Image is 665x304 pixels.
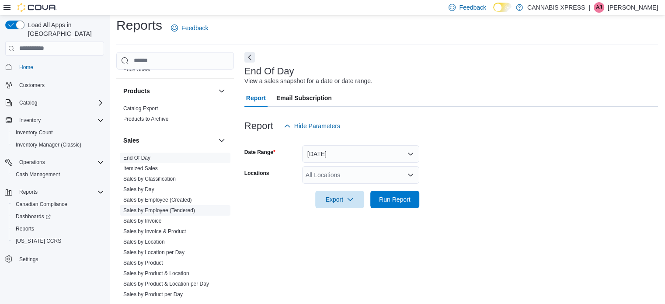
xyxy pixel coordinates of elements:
[19,64,33,71] span: Home
[9,168,108,181] button: Cash Management
[244,121,273,131] h3: Report
[302,145,419,163] button: [DATE]
[244,66,294,77] h3: End Of Day
[123,249,185,255] a: Sales by Location per Day
[596,2,602,13] span: AJ
[12,211,104,222] span: Dashboards
[2,156,108,168] button: Operations
[116,17,162,34] h1: Reports
[2,79,108,91] button: Customers
[493,3,512,12] input: Dark Mode
[294,122,340,130] span: Hide Parameters
[16,201,67,208] span: Canadian Compliance
[16,187,104,197] span: Reports
[216,135,227,146] button: Sales
[123,115,168,122] span: Products to Archive
[123,218,161,224] a: Sales by Invoice
[16,254,42,265] a: Settings
[123,105,158,112] a: Catalog Export
[123,249,185,256] span: Sales by Location per Day
[594,2,604,13] div: Anthony John
[17,3,57,12] img: Cova
[123,165,158,171] a: Itemized Sales
[16,157,104,168] span: Operations
[123,207,195,214] span: Sales by Employee (Tendered)
[2,97,108,109] button: Catalog
[16,187,41,197] button: Reports
[24,21,104,38] span: Load All Apps in [GEOGRAPHIC_DATA]
[2,252,108,265] button: Settings
[12,127,104,138] span: Inventory Count
[16,157,49,168] button: Operations
[123,281,209,287] a: Sales by Product & Location per Day
[527,2,585,13] p: CANNABIS XPRESS
[16,62,104,73] span: Home
[16,115,44,126] button: Inventory
[2,186,108,198] button: Reports
[9,198,108,210] button: Canadian Compliance
[16,213,51,220] span: Dashboards
[320,191,359,208] span: Export
[244,170,269,177] label: Locations
[123,280,209,287] span: Sales by Product & Location per Day
[16,225,34,232] span: Reports
[407,171,414,178] button: Open list of options
[123,154,150,161] span: End Of Day
[123,66,150,73] a: Price Sheet
[12,211,54,222] a: Dashboards
[216,86,227,96] button: Products
[19,82,45,89] span: Customers
[9,235,108,247] button: [US_STATE] CCRS
[123,207,195,213] a: Sales by Employee (Tendered)
[370,191,419,208] button: Run Report
[123,238,165,245] span: Sales by Location
[167,19,212,37] a: Feedback
[16,62,37,73] a: Home
[123,217,161,224] span: Sales by Invoice
[123,228,186,235] span: Sales by Invoice & Product
[123,196,192,203] span: Sales by Employee (Created)
[2,61,108,73] button: Home
[244,149,275,156] label: Date Range
[588,2,590,13] p: |
[123,105,158,112] span: Catalog Export
[123,175,176,182] span: Sales by Classification
[116,153,234,303] div: Sales
[16,80,104,91] span: Customers
[123,186,154,192] a: Sales by Day
[12,224,104,234] span: Reports
[16,141,81,148] span: Inventory Manager (Classic)
[12,236,65,246] a: [US_STATE] CCRS
[12,199,104,210] span: Canadian Compliance
[315,191,364,208] button: Export
[123,291,183,297] a: Sales by Product per Day
[123,291,183,298] span: Sales by Product per Day
[123,259,163,266] span: Sales by Product
[9,223,108,235] button: Reports
[123,136,139,145] h3: Sales
[12,127,56,138] a: Inventory Count
[123,136,215,145] button: Sales
[123,228,186,234] a: Sales by Invoice & Product
[123,176,176,182] a: Sales by Classification
[12,169,104,180] span: Cash Management
[123,155,150,161] a: End Of Day
[12,169,63,180] a: Cash Management
[19,189,38,196] span: Reports
[244,52,255,63] button: Next
[123,270,189,277] span: Sales by Product & Location
[123,186,154,193] span: Sales by Day
[19,117,41,124] span: Inventory
[280,117,344,135] button: Hide Parameters
[9,210,108,223] a: Dashboards
[12,224,38,234] a: Reports
[244,77,373,86] div: View a sales snapshot for a date or date range.
[608,2,658,13] p: [PERSON_NAME]
[19,99,37,106] span: Catalog
[12,140,104,150] span: Inventory Manager (Classic)
[181,24,208,32] span: Feedback
[5,57,104,288] nav: Complex example
[123,116,168,122] a: Products to Archive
